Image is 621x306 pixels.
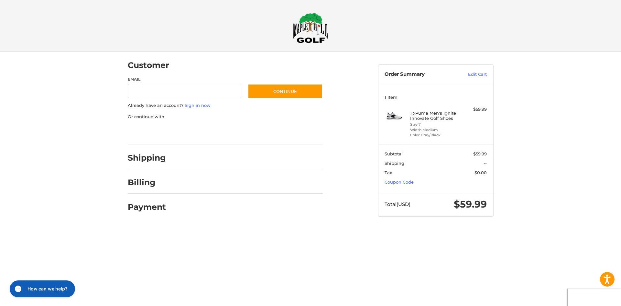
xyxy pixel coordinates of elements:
[128,177,166,187] h2: Billing
[293,13,328,43] img: Maple Hill Golf
[128,202,166,212] h2: Payment
[385,151,403,156] span: Subtotal
[128,76,242,82] label: Email
[484,161,487,166] span: --
[385,179,414,185] a: Coupon Code
[6,278,77,300] iframe: Gorgias live chat messenger
[385,201,410,207] span: Total (USD)
[248,84,323,99] button: Continue
[473,151,487,156] span: $59.99
[568,289,621,306] iframe: Google Customer Reviews
[385,161,404,166] span: Shipping
[410,132,460,138] li: Color Gray/Black
[128,60,169,70] h2: Customer
[125,126,174,138] iframe: PayPal-paypal
[128,114,323,120] p: Or continue with
[410,127,460,133] li: Width Medium
[128,153,166,163] h2: Shipping
[128,102,323,109] p: Already have an account?
[185,103,211,108] a: Sign in now
[180,126,229,138] iframe: PayPal-paylater
[385,95,487,100] h3: 1 Item
[410,110,460,121] h4: 1 x Puma Men's Ignite Innovate Golf Shoes
[474,170,487,175] span: $0.00
[235,126,284,138] iframe: PayPal-venmo
[454,71,487,78] a: Edit Cart
[385,170,392,175] span: Tax
[410,122,460,127] li: Size 7
[385,71,454,78] h3: Order Summary
[454,198,487,210] span: $59.99
[461,106,487,113] div: $59.99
